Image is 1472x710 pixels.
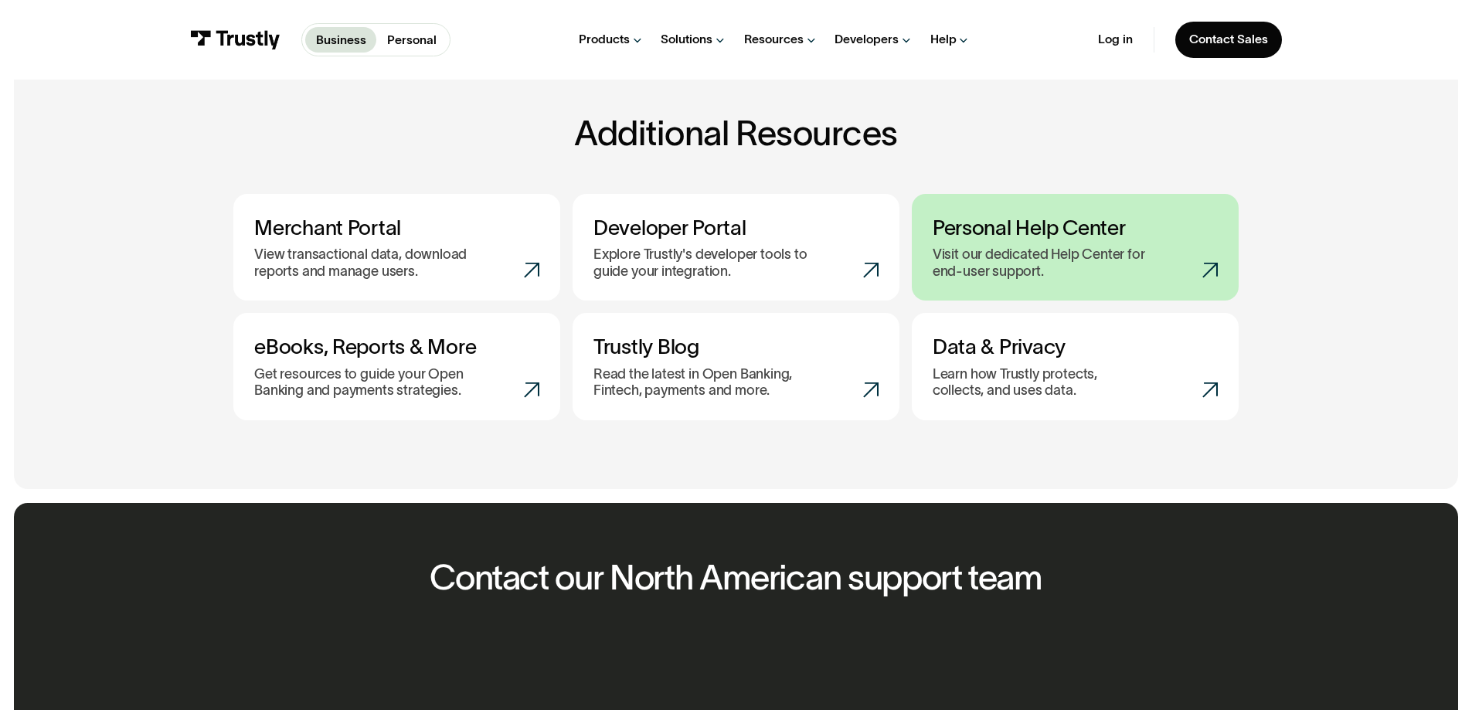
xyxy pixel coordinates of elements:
div: Solutions [661,32,712,47]
a: Business [305,27,376,53]
a: Trustly BlogRead the latest in Open Banking, Fintech, payments and more. [573,313,899,420]
p: Explore Trustly's developer tools to guide your integration. [593,246,823,280]
img: Trustly Logo [190,30,280,49]
h2: Contact our North American support team [430,559,1042,596]
div: Resources [744,32,804,47]
a: Data & PrivacyLearn how Trustly protects, collects, and uses data. [912,313,1239,420]
a: Log in [1098,32,1133,47]
p: Learn how Trustly protects, collects, and uses data. [933,366,1137,399]
p: Business [316,31,366,49]
div: Contact Sales [1189,32,1268,47]
h3: Data & Privacy [933,334,1218,358]
h2: Additional Resources [233,114,1238,152]
a: Contact Sales [1175,22,1282,58]
p: Visit our dedicated Help Center for end-user support. [933,246,1162,280]
h3: Developer Portal [593,215,879,239]
div: Products [579,32,630,47]
h3: Trustly Blog [593,334,879,358]
p: Personal [387,31,437,49]
a: Merchant PortalView transactional data, download reports and manage users. [233,194,560,301]
a: eBooks, Reports & MoreGet resources to guide your Open Banking and payments strategies. [233,313,560,420]
p: Get resources to guide your Open Banking and payments strategies. [254,366,484,399]
a: Developer PortalExplore Trustly's developer tools to guide your integration. [573,194,899,301]
h3: eBooks, Reports & More [254,334,539,358]
h3: Merchant Portal [254,215,539,239]
a: Personal [376,27,447,53]
div: Developers [835,32,899,47]
a: Personal Help CenterVisit our dedicated Help Center for end-user support. [912,194,1239,301]
h3: Personal Help Center [933,215,1218,239]
p: View transactional data, download reports and manage users. [254,246,484,280]
div: Help [930,32,957,47]
p: Read the latest in Open Banking, Fintech, payments and more. [593,366,823,399]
